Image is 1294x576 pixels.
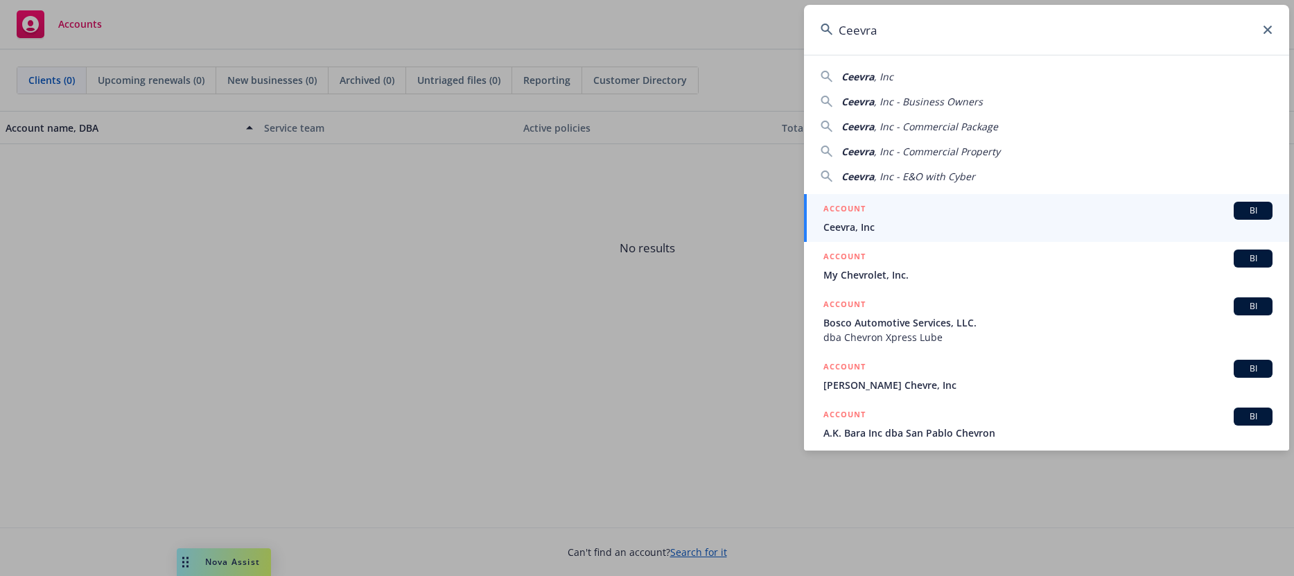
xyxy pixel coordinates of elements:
[804,290,1289,352] a: ACCOUNTBIBosco Automotive Services, LLC.dba Chevron Xpress Lube
[874,95,983,108] span: , Inc - Business Owners
[841,120,874,133] span: Ceevra
[823,360,866,376] h5: ACCOUNT
[1239,300,1267,313] span: BI
[1239,252,1267,265] span: BI
[823,297,866,314] h5: ACCOUNT
[1239,363,1267,375] span: BI
[804,194,1289,242] a: ACCOUNTBICeevra, Inc
[823,268,1273,282] span: My Chevrolet, Inc.
[841,170,874,183] span: Ceevra
[823,378,1273,392] span: [PERSON_NAME] Chevre, Inc
[841,95,874,108] span: Ceevra
[874,70,893,83] span: , Inc
[804,400,1289,448] a: ACCOUNTBIA.K. Bara Inc dba San Pablo Chevron
[874,145,1000,158] span: , Inc - Commercial Property
[804,352,1289,400] a: ACCOUNTBI[PERSON_NAME] Chevre, Inc
[874,170,975,183] span: , Inc - E&O with Cyber
[823,250,866,266] h5: ACCOUNT
[823,426,1273,440] span: A.K. Bara Inc dba San Pablo Chevron
[1239,410,1267,423] span: BI
[1239,204,1267,217] span: BI
[823,330,1273,344] span: dba Chevron Xpress Lube
[823,202,866,218] h5: ACCOUNT
[823,220,1273,234] span: Ceevra, Inc
[804,5,1289,55] input: Search...
[823,315,1273,330] span: Bosco Automotive Services, LLC.
[841,70,874,83] span: Ceevra
[804,242,1289,290] a: ACCOUNTBIMy Chevrolet, Inc.
[874,120,998,133] span: , Inc - Commercial Package
[841,145,874,158] span: Ceevra
[823,408,866,424] h5: ACCOUNT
